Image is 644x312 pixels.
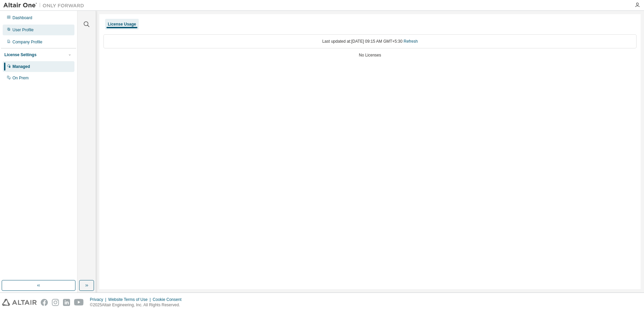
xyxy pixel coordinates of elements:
div: License Usage [108,22,136,27]
a: Refresh [404,39,418,44]
div: No Licenses [103,52,637,58]
div: Last updated at: [DATE] 09:15 AM GMT+5:30 [103,34,637,48]
img: Altair One [3,2,88,9]
p: © 2025 Altair Engineering, Inc. All Rights Reserved. [90,302,186,308]
div: Managed [12,64,30,69]
img: linkedin.svg [63,299,70,306]
div: Dashboard [12,15,32,21]
img: altair_logo.svg [2,299,37,306]
div: User Profile [12,27,34,33]
div: Cookie Consent [153,297,185,302]
div: Company Profile [12,39,42,45]
div: On Prem [12,75,29,81]
div: Website Terms of Use [108,297,153,302]
img: facebook.svg [41,299,48,306]
img: instagram.svg [52,299,59,306]
img: youtube.svg [74,299,84,306]
div: Privacy [90,297,108,302]
div: License Settings [4,52,36,57]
